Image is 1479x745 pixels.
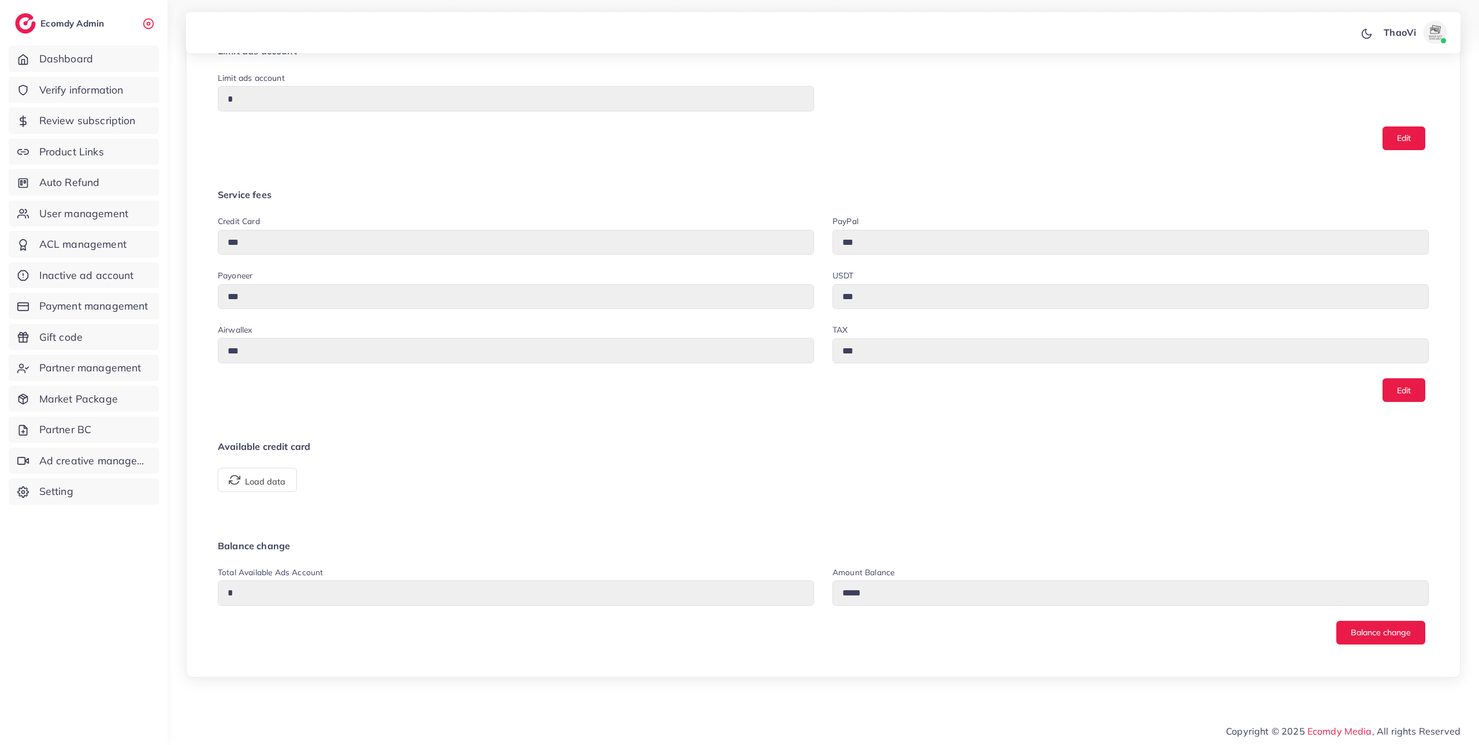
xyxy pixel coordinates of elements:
[218,541,1429,552] h4: Balance change
[9,262,159,289] a: Inactive ad account
[9,324,159,351] a: Gift code
[9,77,159,103] a: Verify information
[39,392,118,407] span: Market Package
[1383,378,1425,402] button: Edit
[1307,725,1372,737] a: Ecomdy Media
[39,113,136,128] span: Review subscription
[39,360,142,375] span: Partner management
[39,206,128,221] span: User management
[9,416,159,443] a: Partner BC
[9,200,159,227] a: User management
[833,324,848,336] label: TAX
[218,468,297,492] button: Load data
[9,46,159,72] a: Dashboard
[39,237,127,252] span: ACL management
[9,355,159,381] a: Partner management
[218,215,260,227] label: Credit card
[1377,21,1451,44] a: ThaoViavatar
[9,448,159,474] a: Ad creative management
[833,215,859,227] label: PayPal
[39,51,93,66] span: Dashboard
[15,13,36,33] img: logo
[229,474,285,486] span: Load data
[9,139,159,165] a: Product Links
[218,189,1429,200] h4: Service fees
[9,169,159,196] a: Auto Refund
[39,330,83,345] span: Gift code
[39,175,100,190] span: Auto Refund
[9,231,159,258] a: ACL management
[1372,724,1461,738] span: , All rights Reserved
[218,567,323,578] label: Total available Ads Account
[833,567,894,578] label: Amount balance
[218,441,1429,452] h4: Available credit card
[9,386,159,412] a: Market Package
[39,268,134,283] span: Inactive ad account
[39,299,148,314] span: Payment management
[1384,25,1416,39] p: ThaoVi
[9,107,159,134] a: Review subscription
[39,422,92,437] span: Partner BC
[39,83,124,98] span: Verify information
[39,484,73,499] span: Setting
[1383,126,1425,150] button: Edit
[39,144,104,159] span: Product Links
[218,72,285,84] label: Limit ads account
[1336,621,1425,645] button: Balance change
[9,293,159,319] a: Payment management
[9,478,159,505] a: Setting
[39,453,150,468] span: Ad creative management
[218,324,252,336] label: Airwallex
[40,18,107,29] h2: Ecomdy Admin
[1424,21,1447,44] img: avatar
[15,13,107,33] a: logoEcomdy Admin
[1226,724,1461,738] span: Copyright © 2025
[218,270,252,281] label: Payoneer
[833,270,854,281] label: USDT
